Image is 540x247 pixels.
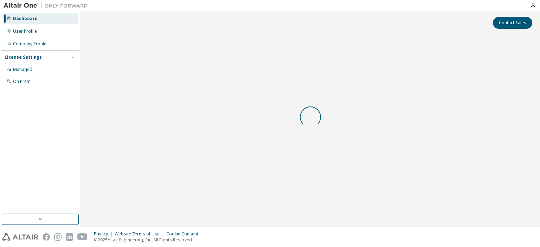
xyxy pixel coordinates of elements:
[2,233,38,241] img: altair_logo.svg
[13,28,37,34] div: User Profile
[13,67,32,72] div: Managed
[5,54,42,60] div: License Settings
[13,16,38,21] div: Dashboard
[43,233,50,241] img: facebook.svg
[77,233,88,241] img: youtube.svg
[54,233,62,241] img: instagram.svg
[94,237,202,243] p: © 2025 Altair Engineering, Inc. All Rights Reserved.
[493,17,532,29] button: Contact Sales
[66,233,73,241] img: linkedin.svg
[4,2,91,9] img: Altair One
[94,231,115,237] div: Privacy
[166,231,202,237] div: Cookie Consent
[13,41,46,47] div: Company Profile
[13,79,31,84] div: On Prem
[115,231,166,237] div: Website Terms of Use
